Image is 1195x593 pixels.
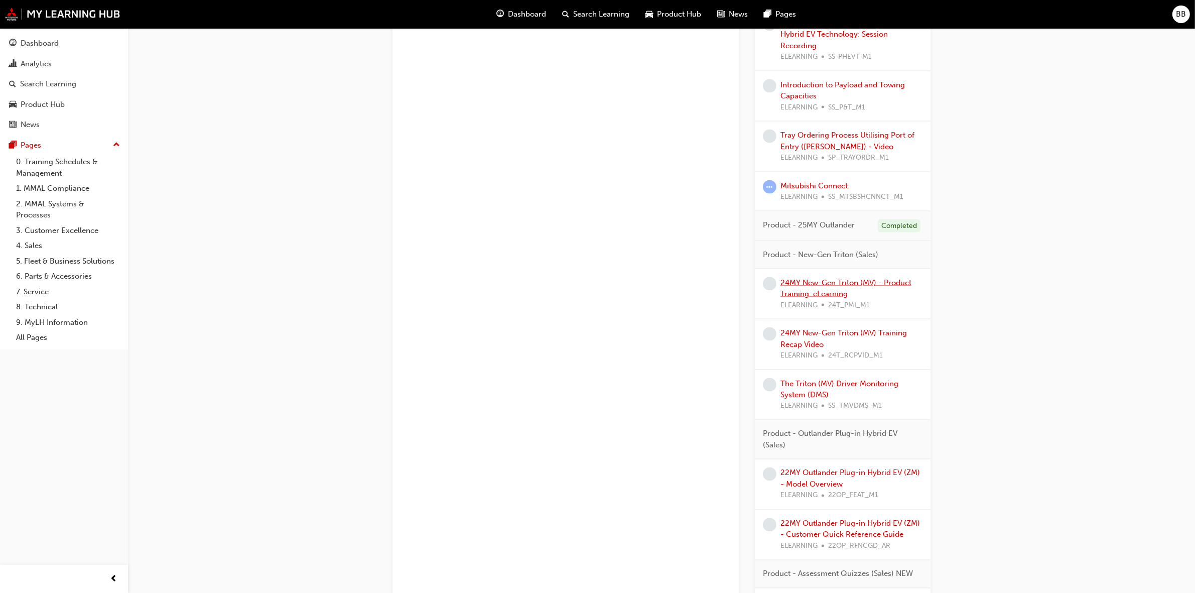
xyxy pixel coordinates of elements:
span: News [729,9,748,20]
span: ELEARNING [780,191,818,203]
a: Search Learning [4,75,124,93]
span: SS_MTSBSHCNNCT_M1 [828,191,903,203]
span: guage-icon [497,8,504,21]
a: search-iconSearch Learning [555,4,638,25]
span: pages-icon [9,141,17,150]
span: ELEARNING [780,102,818,113]
span: pages-icon [764,8,772,21]
span: up-icon [113,139,120,152]
a: pages-iconPages [756,4,805,25]
a: 2. MMAL Systems & Processes [12,196,124,223]
span: BB [1176,9,1186,20]
a: car-iconProduct Hub [638,4,710,25]
span: learningRecordVerb_NONE-icon [763,277,776,291]
a: news-iconNews [710,4,756,25]
span: learningRecordVerb_NONE-icon [763,130,776,143]
div: Search Learning [20,78,76,90]
span: ELEARNING [780,401,818,412]
span: SP_TRAYORDR_M1 [828,152,889,164]
a: 1. MMAL Compliance [12,181,124,196]
button: Pages [4,136,124,155]
span: learningRecordVerb_NONE-icon [763,79,776,93]
a: guage-iconDashboard [489,4,555,25]
span: Product - New-Gen Triton (Sales) [763,249,878,261]
a: 3. Customer Excellence [12,223,124,239]
span: Dashboard [508,9,547,20]
span: Product - Assessment Quizzes (Sales) NEW [763,568,913,580]
span: guage-icon [9,39,17,48]
span: 24T_PMI_M1 [828,300,870,311]
span: Product Hub [657,9,702,20]
span: ELEARNING [780,300,818,311]
span: 22OP_FEAT_M1 [828,490,878,502]
a: News [4,115,124,134]
span: learningRecordVerb_ATTEMPT-icon [763,180,776,194]
a: 7. Service [12,284,124,300]
a: 6. Parts & Accessories [12,269,124,284]
a: 4. Sales [12,238,124,254]
a: 22MY Outlander Plug-in Hybrid EV (ZM) - Model Overview [780,468,920,489]
a: Product Hub [4,95,124,114]
span: SS_P&T_M1 [828,102,865,113]
span: ELEARNING [780,51,818,63]
span: search-icon [9,80,16,89]
button: BB [1172,6,1190,23]
img: mmal [5,8,120,21]
a: Introduction to Payload and Towing Capacities [780,80,905,101]
span: news-icon [718,8,725,21]
span: learningRecordVerb_NONE-icon [763,327,776,341]
a: 0. Training Schedules & Management [12,154,124,181]
a: Dashboard [4,34,124,53]
span: SS-PHEVT-M1 [828,51,872,63]
span: ELEARNING [780,541,818,552]
span: Product - Outlander Plug-in Hybrid EV (Sales) [763,428,914,451]
div: Dashboard [21,38,59,49]
a: 9. MyLH Information [12,315,124,330]
a: MiRoadTrip - Understanding our Plug-In Hybrid EV Technology: Session Recording [780,19,921,50]
span: ELEARNING [780,350,818,362]
span: news-icon [9,121,17,130]
button: DashboardAnalyticsSearch LearningProduct HubNews [4,32,124,136]
span: chart-icon [9,60,17,69]
a: All Pages [12,330,124,345]
span: ELEARNING [780,490,818,502]
span: car-icon [9,100,17,109]
a: Mitsubishi Connect [780,181,848,190]
span: Product - 25MY Outlander [763,219,855,231]
a: Analytics [4,55,124,73]
a: 8. Technical [12,299,124,315]
a: 24MY New-Gen Triton (MV) - Product Training: eLearning [780,278,911,299]
div: Completed [878,219,920,233]
span: learningRecordVerb_NONE-icon [763,467,776,481]
span: 24T_RCPVID_M1 [828,350,883,362]
span: SS_TMVDMS_M1 [828,401,882,412]
span: car-icon [646,8,653,21]
span: learningRecordVerb_NONE-icon [763,378,776,392]
a: 5. Fleet & Business Solutions [12,254,124,269]
a: The Triton (MV) Driver Monitoring System (DMS) [780,379,898,400]
div: News [21,119,40,131]
span: search-icon [563,8,570,21]
span: Pages [776,9,796,20]
span: Search Learning [574,9,630,20]
span: learningRecordVerb_NONE-icon [763,518,776,532]
a: 24MY New-Gen Triton (MV) Training Recap Video [780,328,907,349]
span: ELEARNING [780,152,818,164]
a: 22MY Outlander Plug-in Hybrid EV (ZM) - Customer Quick Reference Guide [780,519,920,540]
a: Tray Ordering Process Utilising Port of Entry ([PERSON_NAME]) - Video [780,131,914,151]
div: Product Hub [21,99,65,110]
div: Analytics [21,58,52,70]
span: prev-icon [110,573,118,585]
span: 22OP_RFNCGD_AR [828,541,890,552]
div: Pages [21,140,41,151]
